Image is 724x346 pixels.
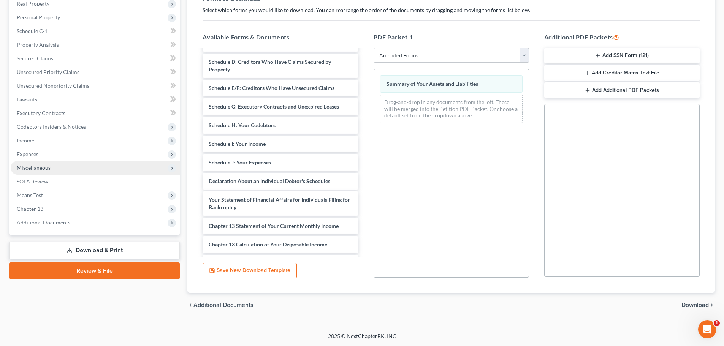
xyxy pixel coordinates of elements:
span: Chapter 13 [17,205,43,212]
span: Means Test [17,192,43,198]
a: Review & File [9,262,180,279]
a: Unsecured Priority Claims [11,65,180,79]
span: Summary of Your Assets and Liabilities [387,81,478,87]
button: Add Creditor Matrix Text File [544,65,700,81]
i: chevron_right [709,302,715,308]
div: Drag-and-drop in any documents from the left. These will be merged into the Petition PDF Packet. ... [380,95,523,123]
a: Schedule C-1 [11,24,180,38]
i: chevron_left [187,302,193,308]
span: Schedule J: Your Expenses [209,159,271,166]
span: Expenses [17,151,38,157]
a: Property Analysis [11,38,180,52]
span: Additional Documents [17,219,70,226]
span: Schedule D: Creditors Who Have Claims Secured by Property [209,58,331,73]
span: Schedule G: Executory Contracts and Unexpired Leases [209,103,339,110]
span: Your Statement of Financial Affairs for Individuals Filing for Bankruptcy [209,196,350,210]
a: SOFA Review [11,175,180,188]
button: Download chevron_right [681,302,715,308]
span: Download [681,302,709,308]
span: Additional Documents [193,302,253,308]
span: Codebtors Insiders & Notices [17,123,86,130]
span: Schedule E/F: Creditors Who Have Unsecured Claims [209,85,334,91]
button: Add SSN Form (121) [544,48,700,64]
a: chevron_left Additional Documents [187,302,253,308]
span: Income [17,137,34,144]
span: SOFA Review [17,178,48,185]
span: Personal Property [17,14,60,21]
a: Download & Print [9,242,180,259]
span: Schedule C-1 [17,28,48,34]
a: Unsecured Nonpriority Claims [11,79,180,93]
span: Real Property [17,0,49,7]
span: Secured Claims [17,55,53,62]
span: Chapter 13 Statement of Your Current Monthly Income [209,223,339,229]
button: Add Additional PDF Packets [544,82,700,98]
span: Declaration About an Individual Debtor's Schedules [209,178,330,184]
h5: Available Forms & Documents [203,33,358,42]
a: Secured Claims [11,52,180,65]
p: Select which forms you would like to download. You can rearrange the order of the documents by dr... [203,6,700,14]
a: Executory Contracts [11,106,180,120]
span: 1 [714,320,720,326]
a: Lawsuits [11,93,180,106]
span: Schedule I: Your Income [209,141,266,147]
h5: Additional PDF Packets [544,33,700,42]
span: Property Analysis [17,41,59,48]
span: Lawsuits [17,96,37,103]
span: Unsecured Priority Claims [17,69,79,75]
div: 2025 © NextChapterBK, INC [146,332,579,346]
h5: PDF Packet 1 [374,33,529,42]
span: Miscellaneous [17,164,51,171]
span: Executory Contracts [17,110,65,116]
span: Schedule H: Your Codebtors [209,122,276,128]
span: Unsecured Nonpriority Claims [17,82,89,89]
span: Chapter 13 Calculation of Your Disposable Income [209,241,327,248]
button: Save New Download Template [203,263,297,279]
iframe: Intercom live chat [698,320,716,338]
